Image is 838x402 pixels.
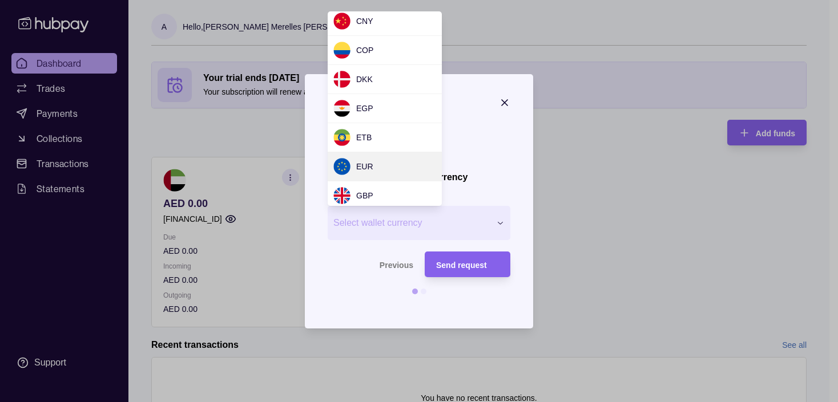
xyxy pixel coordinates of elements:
img: eu [333,158,350,175]
img: cn [333,13,350,30]
img: et [333,129,350,146]
img: dk [333,71,350,88]
img: gb [333,187,350,204]
span: GBP [356,191,373,200]
span: EUR [356,162,373,171]
span: ETB [356,133,372,142]
span: DKK [356,75,373,84]
span: EGP [356,104,373,113]
img: co [333,42,350,59]
span: COP [356,46,373,55]
span: CNY [356,17,373,26]
img: eg [333,100,350,117]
